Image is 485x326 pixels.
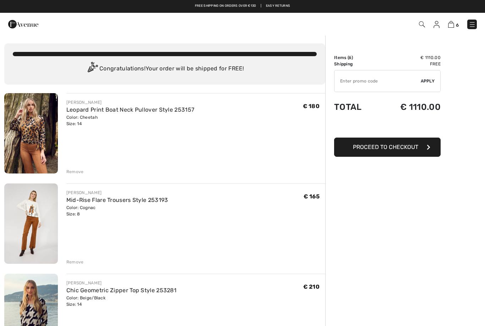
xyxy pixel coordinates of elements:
img: Congratulation2.svg [85,62,99,76]
td: Shipping [334,61,377,67]
td: Free [377,61,441,67]
a: Free shipping on orders over €130 [195,4,256,9]
a: 6 [448,20,459,28]
a: 1ère Avenue [8,20,38,27]
div: Color: Cheetah Size: 14 [66,114,195,127]
a: Chic Geometric Zipper Top Style 253281 [66,287,176,294]
span: € 165 [304,193,320,200]
img: Leopard Print Boat Neck Pullover Style 253157 [4,93,58,173]
td: Total [334,95,377,119]
span: 6 [456,22,459,28]
div: Color: Beige/Black Size: 14 [66,295,176,308]
div: [PERSON_NAME] [66,189,168,196]
div: Congratulations! Your order will be shipped for FREE! [13,62,317,76]
td: € 1110.00 [377,54,441,61]
div: [PERSON_NAME] [66,280,176,286]
div: Color: Cognac Size: 8 [66,204,168,217]
img: Mid-Rise Flare Trousers Style 253193 [4,183,58,264]
img: Shopping Bag [448,21,454,28]
td: Items ( ) [334,54,377,61]
span: € 180 [303,103,320,109]
button: Proceed to Checkout [334,138,441,157]
span: € 210 [303,283,320,290]
div: Remove [66,169,84,175]
a: Mid-Rise Flare Trousers Style 253193 [66,197,168,203]
img: My Info [434,21,440,28]
span: Proceed to Checkout [353,144,418,150]
span: 6 [349,55,352,60]
img: Search [419,21,425,27]
input: Promo code [334,70,421,92]
div: Remove [66,259,84,265]
td: € 1110.00 [377,95,441,119]
a: Easy Returns [266,4,290,9]
iframe: PayPal [334,119,441,135]
span: | [261,4,261,9]
div: [PERSON_NAME] [66,99,195,106]
a: Leopard Print Boat Neck Pullover Style 253157 [66,106,195,113]
img: 1ère Avenue [8,17,38,31]
span: Apply [421,78,435,84]
img: Menu [469,21,476,28]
